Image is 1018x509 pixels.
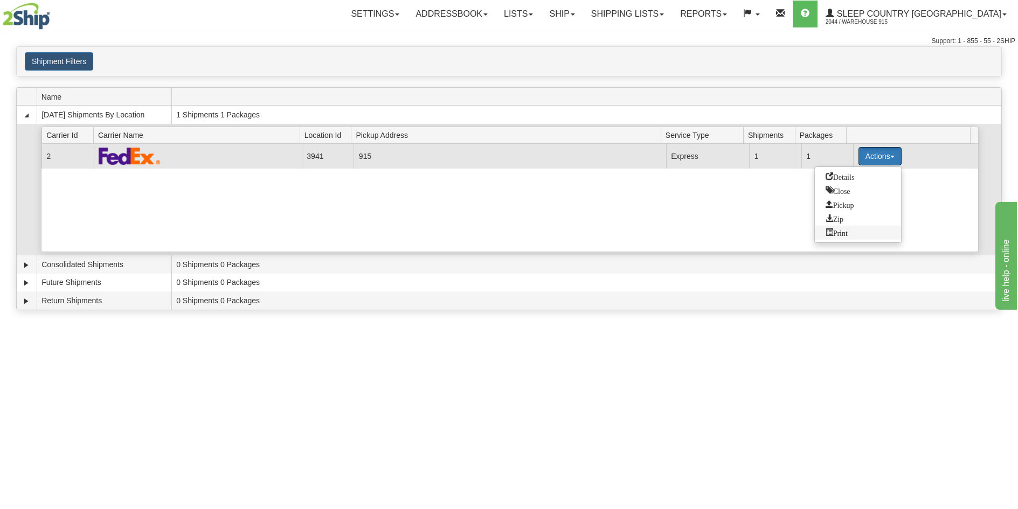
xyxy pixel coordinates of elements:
[37,106,171,124] td: [DATE] Shipments By Location
[815,198,901,212] a: Request a carrier pickup
[21,277,32,288] a: Expand
[541,1,583,27] a: Ship
[21,110,32,121] a: Collapse
[666,127,744,143] span: Service Type
[25,52,93,71] button: Shipment Filters
[801,144,854,168] td: 1
[826,17,906,27] span: 2044 / Warehouse 915
[818,1,1015,27] a: Sleep Country [GEOGRAPHIC_DATA] 2044 / Warehouse 915
[3,3,50,30] img: logo2044.jpg
[98,127,300,143] span: Carrier Name
[37,291,171,310] td: Return Shipments
[37,274,171,292] td: Future Shipments
[356,127,661,143] span: Pickup Address
[858,147,902,165] button: Actions
[834,9,1001,18] span: Sleep Country [GEOGRAPHIC_DATA]
[354,144,666,168] td: 915
[815,226,901,240] a: Print or Download All Shipping Documents in one file
[672,1,735,27] a: Reports
[41,144,94,168] td: 2
[826,214,843,222] span: Zip
[666,144,749,168] td: Express
[993,199,1017,309] iframe: chat widget
[37,255,171,274] td: Consolidated Shipments
[407,1,496,27] a: Addressbook
[3,37,1015,46] div: Support: 1 - 855 - 55 - 2SHIP
[8,6,100,19] div: live help - online
[171,106,1001,124] td: 1 Shipments 1 Packages
[343,1,407,27] a: Settings
[748,127,795,143] span: Shipments
[826,200,854,208] span: Pickup
[815,212,901,226] a: Zip and Download All Shipping Documents
[826,228,848,236] span: Print
[749,144,801,168] td: 1
[99,147,161,165] img: FedEx Express®
[171,274,1001,292] td: 0 Shipments 0 Packages
[815,170,901,184] a: Go to Details view
[815,184,901,198] a: Close this group
[800,127,847,143] span: Packages
[826,172,855,180] span: Details
[304,127,351,143] span: Location Id
[583,1,672,27] a: Shipping lists
[826,186,850,194] span: Close
[21,296,32,306] a: Expand
[302,144,354,168] td: 3941
[41,88,171,105] span: Name
[171,291,1001,310] td: 0 Shipments 0 Packages
[496,1,541,27] a: Lists
[171,255,1001,274] td: 0 Shipments 0 Packages
[21,260,32,270] a: Expand
[46,127,93,143] span: Carrier Id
